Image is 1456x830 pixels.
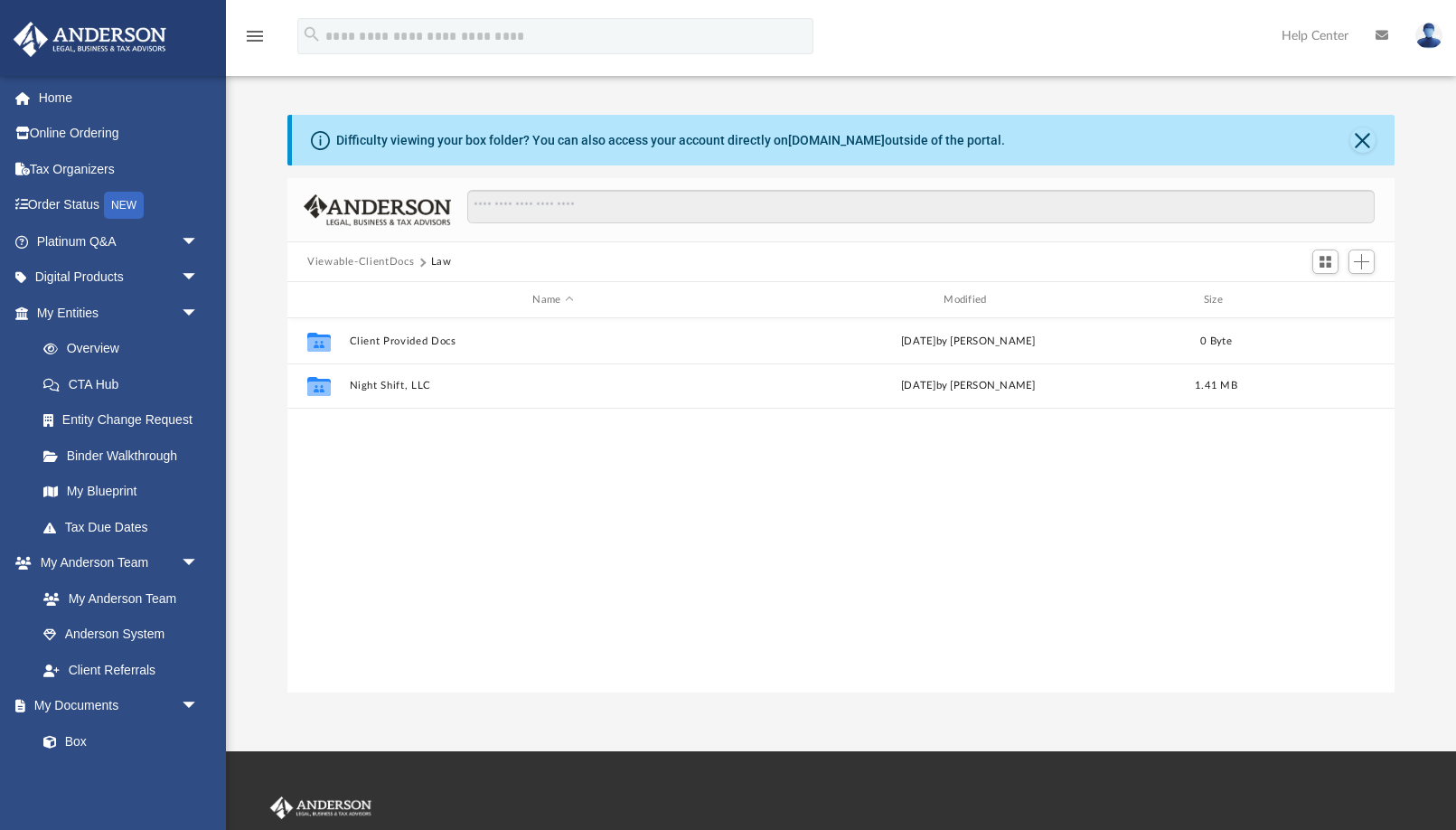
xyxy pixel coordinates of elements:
a: Binder Walkthrough [25,438,226,474]
button: Switch to Grid View [1312,250,1339,275]
a: Client Referrals [25,652,217,688]
img: User Pic [1415,23,1442,49]
input: Search files and folders [467,190,1375,224]
a: Digital Productsarrow_drop_down [13,259,226,296]
div: NEW [104,192,144,219]
div: Name [349,292,756,308]
button: Viewable-ClientDocs [307,254,414,270]
button: Law [431,254,452,270]
div: id [1260,292,1386,308]
span: arrow_drop_down [181,223,217,260]
a: My Documentsarrow_drop_down [13,688,217,724]
a: Online Ordering [13,116,226,152]
img: Anderson Advisors Platinum Portal [267,797,375,820]
a: [DOMAIN_NAME] [788,133,885,147]
a: My Entitiesarrow_drop_down [13,295,226,331]
a: My Anderson Teamarrow_drop_down [13,545,217,581]
span: 1.41 MB [1195,381,1237,391]
div: Difficulty viewing your box folder? You can also access your account directly on outside of the p... [336,131,1005,150]
a: menu [244,34,266,47]
span: arrow_drop_down [181,259,217,297]
a: Meeting Minutes [25,759,217,796]
a: Anderson System [25,617,217,653]
a: Box [25,723,208,759]
a: Entity Change Request [25,402,226,439]
div: [DATE] by [PERSON_NAME] [765,378,1172,394]
button: Client Provided Docs [350,335,757,347]
a: Order StatusNEW [13,187,226,224]
div: [DATE] by [PERSON_NAME] [765,334,1172,350]
i: search [302,24,322,44]
a: Tax Due Dates [25,509,226,545]
div: Size [1180,292,1253,308]
a: My Anderson Team [25,580,208,617]
a: Tax Organizers [13,151,226,187]
a: Home [13,80,226,116]
span: arrow_drop_down [181,688,217,725]
span: arrow_drop_down [181,545,217,582]
i: menu [244,25,266,47]
button: Add [1348,250,1376,275]
a: Overview [25,331,226,367]
div: grid [287,318,1395,693]
a: CTA Hub [25,366,226,402]
span: 0 Byte [1200,336,1232,346]
div: Modified [765,292,1172,308]
button: Night Shift, LLC [350,380,757,391]
div: id [296,292,341,308]
img: Anderson Advisors Platinum Portal [8,22,172,57]
button: Close [1350,127,1376,153]
span: arrow_drop_down [181,295,217,332]
a: Platinum Q&Aarrow_drop_down [13,223,226,259]
a: My Blueprint [25,474,217,510]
